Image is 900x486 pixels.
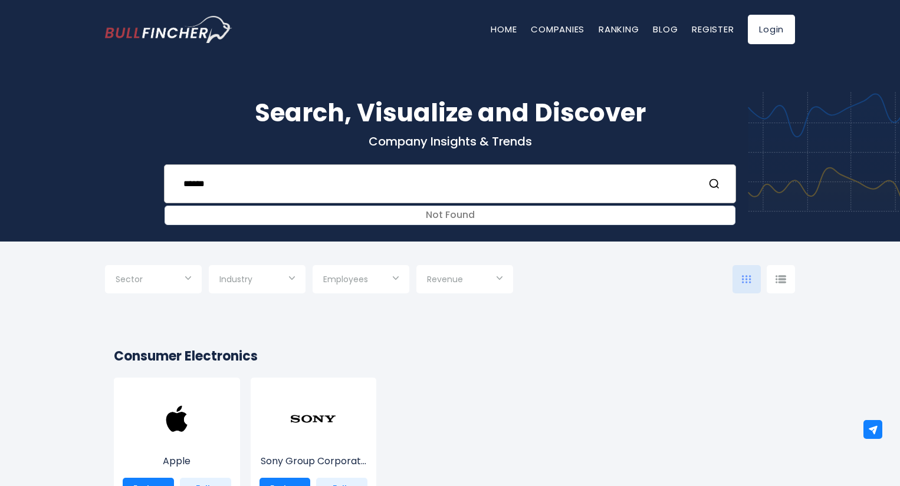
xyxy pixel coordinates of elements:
span: Industry [219,274,252,285]
input: Selection [427,270,502,291]
a: Register [692,23,734,35]
span: Revenue [427,274,463,285]
a: Login [748,15,795,44]
p: Sony Group Corporation [260,454,368,468]
img: SONY.png [290,395,337,442]
a: Blog [653,23,678,35]
span: Employees [323,274,368,285]
p: Company Insights & Trends [105,134,795,149]
a: Companies [531,23,584,35]
a: Go to homepage [105,16,232,43]
span: Sector [116,274,143,285]
a: Home [491,23,517,35]
input: Selection [323,270,399,291]
input: Selection [219,270,295,291]
a: Apple [123,417,231,468]
img: icon-comp-grid.svg [742,275,751,283]
input: Selection [116,270,191,291]
a: Ranking [599,23,639,35]
button: Search [708,176,724,191]
p: Apple [123,454,231,468]
h1: Search, Visualize and Discover [105,94,795,131]
img: AAPL.png [153,395,201,442]
a: Sony Group Corporat... [260,417,368,468]
h2: Consumer Electronics [114,346,786,366]
img: icon-comp-list-view.svg [776,275,786,283]
img: Bullfincher logo [105,16,232,43]
div: Not Found [165,206,735,224]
